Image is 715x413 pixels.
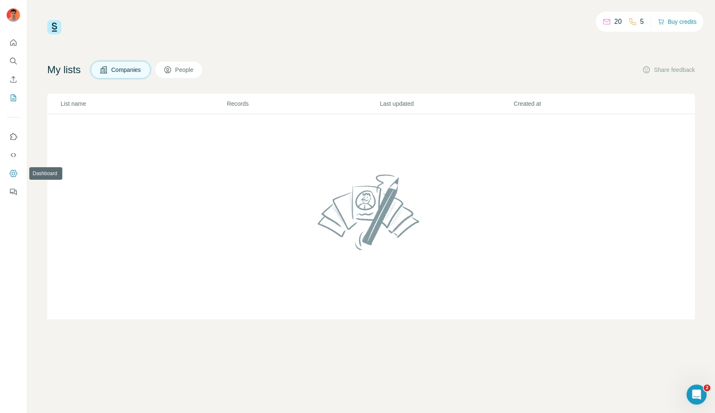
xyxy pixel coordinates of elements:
[642,66,695,74] button: Share feedback
[7,148,20,163] button: Use Surfe API
[614,17,622,27] p: 20
[7,184,20,199] button: Feedback
[61,99,226,108] p: List name
[380,99,513,108] p: Last updated
[175,66,194,74] span: People
[111,66,142,74] span: Companies
[47,63,81,76] h4: My lists
[314,167,428,257] img: No lists found
[687,385,707,405] iframe: Intercom live chat
[7,90,20,105] button: My lists
[7,8,20,22] img: Avatar
[7,72,20,87] button: Enrich CSV
[704,385,710,391] span: 2
[7,54,20,69] button: Search
[640,17,644,27] p: 5
[7,129,20,144] button: Use Surfe on LinkedIn
[227,99,379,108] p: Records
[658,16,697,28] button: Buy credits
[514,99,647,108] p: Created at
[7,166,20,181] button: Dashboard
[47,20,61,34] img: Surfe Logo
[7,35,20,50] button: Quick start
